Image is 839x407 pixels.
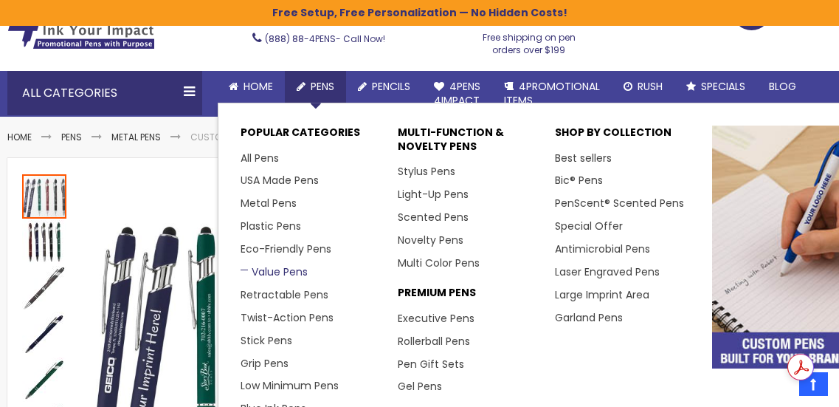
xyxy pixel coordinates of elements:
a: Pens [285,71,346,103]
a: 4Pens4impact [422,71,492,117]
p: Popular Categories [241,126,383,147]
span: Pencils [372,79,410,94]
span: Pens [311,79,334,94]
a: Executive Pens [398,311,474,326]
span: 4PROMOTIONAL ITEMS [504,79,600,108]
a: Twist-Action Pens [241,310,334,325]
span: - Call Now! [265,33,385,45]
a: Blog [757,71,808,103]
p: Shop By Collection [555,126,697,147]
a: Eco-Friendly Pens [241,242,331,256]
a: Plastic Pens [241,219,301,233]
div: Custom Soft Touch Metal Pen - Stylus Top [22,356,68,402]
div: Custom Soft Touch Metal Pen - Stylus Top [22,264,68,310]
a: Rollerball Pens [398,334,470,349]
span: Blog [769,79,796,94]
div: Free shipping on pen orders over $199 [471,26,587,55]
a: Special Offer [555,219,623,233]
a: (888) 88-4PENS [265,33,336,45]
div: Custom Soft Touch Metal Pen - Stylus Top [22,219,68,264]
a: Scented Pens [398,210,469,225]
a: Stick Pens [241,333,292,348]
a: Large Imprint Area [555,287,649,302]
p: Premium Pens [398,286,540,307]
div: Custom Soft Touch Metal Pen - Stylus Top [22,173,68,219]
a: Specials [674,71,757,103]
p: Multi-Function & Novelty Pens [398,126,540,161]
a: Light-Up Pens [398,187,469,202]
a: PenScent® Scented Pens [555,196,684,211]
a: Bic® Pens [555,173,603,188]
a: Antimicrobial Pens [555,242,650,256]
a: Laser Engraved Pens [555,264,660,279]
img: Custom Soft Touch Metal Pen - Stylus Top [22,312,66,356]
a: Best sellers [555,151,612,165]
span: Specials [701,79,745,94]
li: Custom Soft Touch Metal Pen - Stylus Top [190,131,392,143]
img: Custom Soft Touch Metal Pen - Stylus Top [22,358,66,402]
img: Custom Soft Touch Metal Pen - Stylus Top [22,266,66,310]
iframe: Google Customer Reviews [717,367,839,407]
div: All Categories [7,71,202,115]
a: Stylus Pens [398,164,455,179]
a: USA Made Pens [241,173,319,188]
div: Custom Soft Touch Metal Pen - Stylus Top [22,310,68,356]
a: Garland Pens [555,310,623,325]
a: Home [217,71,285,103]
span: Home [244,79,273,94]
img: 4Pens Custom Pens and Promotional Products [7,2,155,49]
a: Multi Color Pens [398,256,480,270]
a: Home [7,131,32,143]
a: Gel Pens [398,379,442,394]
a: Novelty Pens [398,233,463,247]
a: Grip Pens [241,356,289,371]
a: Low Minimum Pens [241,378,339,393]
a: Value Pens [241,264,308,279]
a: Metal Pens [111,131,161,143]
img: Custom Soft Touch Metal Pen - Stylus Top [22,220,66,264]
a: Pencils [346,71,422,103]
a: Pens [61,131,82,143]
a: Rush [612,71,674,103]
span: 4Pens 4impact [434,79,480,108]
a: 4PROMOTIONALITEMS [492,71,612,117]
a: Metal Pens [241,196,297,211]
span: Rush [638,79,663,94]
a: Pen Gift Sets [398,357,464,372]
a: Retractable Pens [241,287,328,302]
a: All Pens [241,151,279,165]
